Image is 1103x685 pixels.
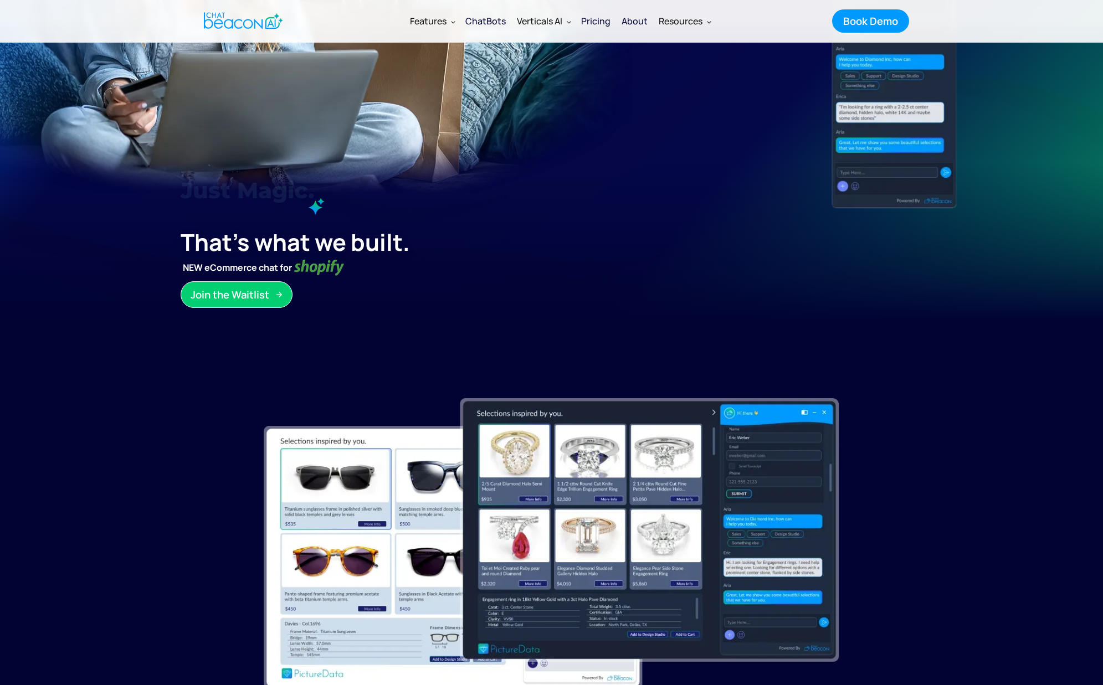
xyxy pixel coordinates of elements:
a: About [616,7,653,35]
div: ChatBots [465,13,506,29]
img: Dropdown [567,19,571,24]
strong: That’s what we built. [181,226,410,257]
div: Join the Waitlist [191,287,269,302]
div: Verticals AI [517,13,562,29]
a: Book Demo [832,9,909,33]
h1: Just Magic. [181,173,521,208]
div: Features [410,13,447,29]
div: About [622,13,648,29]
img: Arrow [276,291,283,298]
div: Resources [653,8,716,34]
a: ChatBots [460,7,511,35]
strong: NEW eCommerce chat for [181,260,294,275]
div: Resources [659,13,702,29]
img: Dropdown [707,19,711,24]
a: Join the Waitlist [181,281,293,308]
a: Pricing [576,7,616,35]
div: Pricing [581,13,611,29]
div: Features [404,8,460,34]
div: Verticals AI [511,8,576,34]
div: Book Demo [843,14,898,28]
a: home [194,7,289,34]
img: Dropdown [451,19,455,24]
